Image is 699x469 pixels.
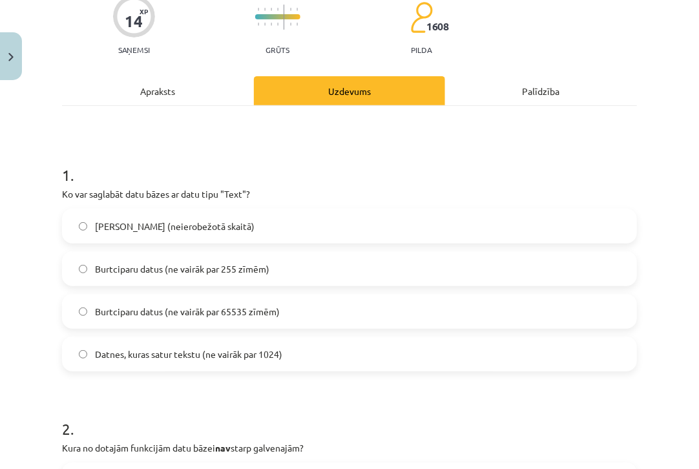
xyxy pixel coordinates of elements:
[258,23,259,26] img: icon-short-line-57e1e144782c952c97e751825c79c345078a6d821885a25fce030b3d8c18986b.svg
[258,8,259,11] img: icon-short-line-57e1e144782c952c97e751825c79c345078a6d821885a25fce030b3d8c18986b.svg
[426,21,450,32] span: 1608
[266,45,289,54] p: Grūts
[290,23,291,26] img: icon-short-line-57e1e144782c952c97e751825c79c345078a6d821885a25fce030b3d8c18986b.svg
[297,8,298,11] img: icon-short-line-57e1e144782c952c97e751825c79c345078a6d821885a25fce030b3d8c18986b.svg
[277,23,278,26] img: icon-short-line-57e1e144782c952c97e751825c79c345078a6d821885a25fce030b3d8c18986b.svg
[62,441,637,455] p: Kura no dotajām funkcijām datu bāzei starp galvenajām?
[264,8,266,11] img: icon-short-line-57e1e144782c952c97e751825c79c345078a6d821885a25fce030b3d8c18986b.svg
[79,265,87,273] input: Burtciparu datus (ne vairāk par 255 zīmēm)
[62,397,637,437] h1: 2 .
[95,305,280,318] span: Burtciparu datus (ne vairāk par 65535 zīmēm)
[140,8,148,15] span: XP
[290,8,291,11] img: icon-short-line-57e1e144782c952c97e751825c79c345078a6d821885a25fce030b3d8c18986b.svg
[264,23,266,26] img: icon-short-line-57e1e144782c952c97e751825c79c345078a6d821885a25fce030b3d8c18986b.svg
[271,8,272,11] img: icon-short-line-57e1e144782c952c97e751825c79c345078a6d821885a25fce030b3d8c18986b.svg
[8,53,14,61] img: icon-close-lesson-0947bae3869378f0d4975bcd49f059093ad1ed9edebbc8119c70593378902aed.svg
[95,348,282,361] span: Datnes, kuras satur tekstu (ne vairāk par 1024)
[62,187,637,201] p: Ko var saglabāt datu bāzes ar datu tipu "Text"?
[79,222,87,231] input: [PERSON_NAME] (neierobežotā skaitā)
[113,45,155,54] p: Saņemsi
[95,220,255,233] span: [PERSON_NAME] (neierobežotā skaitā)
[125,12,143,30] div: 14
[62,76,254,105] div: Apraksts
[254,76,446,105] div: Uzdevums
[277,8,278,11] img: icon-short-line-57e1e144782c952c97e751825c79c345078a6d821885a25fce030b3d8c18986b.svg
[284,5,285,30] img: icon-long-line-d9ea69661e0d244f92f715978eff75569469978d946b2353a9bb055b3ed8787d.svg
[62,143,637,183] h1: 1 .
[271,23,272,26] img: icon-short-line-57e1e144782c952c97e751825c79c345078a6d821885a25fce030b3d8c18986b.svg
[215,442,231,453] b: nav
[445,76,637,105] div: Palīdzība
[79,350,87,359] input: Datnes, kuras satur tekstu (ne vairāk par 1024)
[411,45,432,54] p: pilda
[297,23,298,26] img: icon-short-line-57e1e144782c952c97e751825c79c345078a6d821885a25fce030b3d8c18986b.svg
[410,1,433,34] img: students-c634bb4e5e11cddfef0936a35e636f08e4e9abd3cc4e673bd6f9a4125e45ecb1.svg
[95,262,269,276] span: Burtciparu datus (ne vairāk par 255 zīmēm)
[79,307,87,316] input: Burtciparu datus (ne vairāk par 65535 zīmēm)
